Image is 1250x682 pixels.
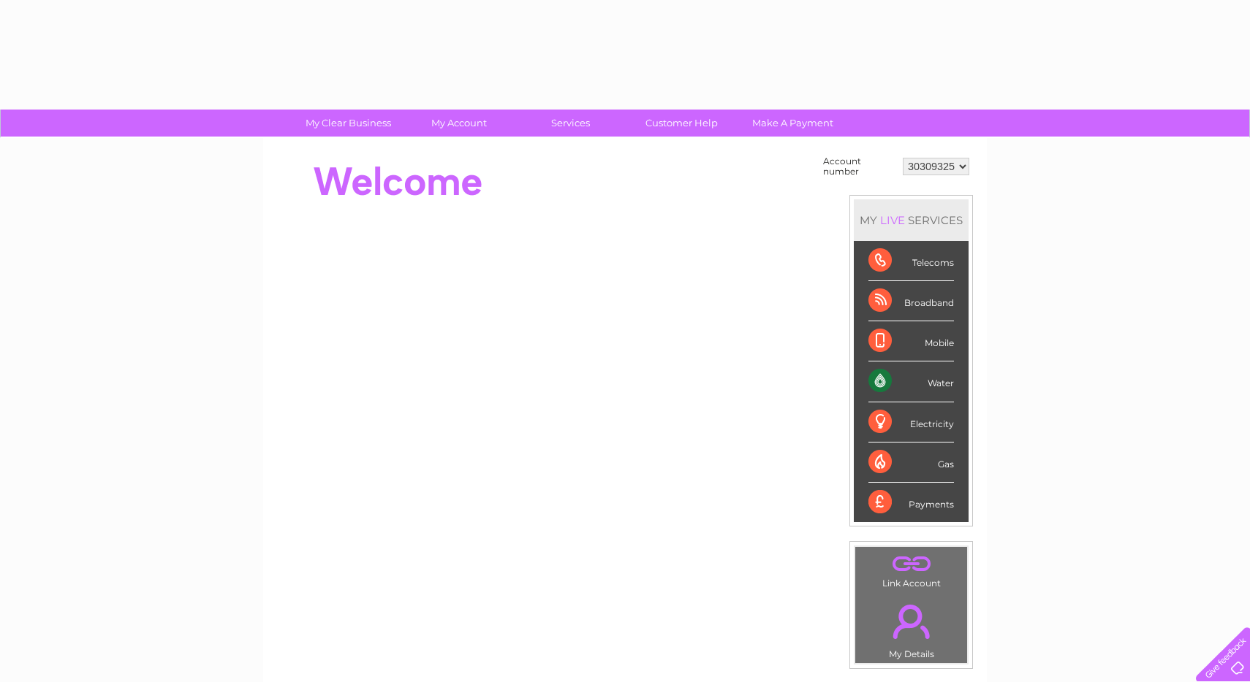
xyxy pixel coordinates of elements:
[854,199,969,241] div: MY SERVICES
[859,596,963,647] a: .
[399,110,520,137] a: My Account
[868,402,954,442] div: Electricity
[288,110,409,137] a: My Clear Business
[868,321,954,361] div: Mobile
[877,213,908,227] div: LIVE
[868,483,954,522] div: Payments
[868,281,954,321] div: Broadband
[855,546,968,592] td: Link Account
[868,361,954,402] div: Water
[868,241,954,281] div: Telecoms
[621,110,742,137] a: Customer Help
[819,153,899,180] td: Account number
[868,442,954,483] div: Gas
[855,592,968,664] td: My Details
[732,110,853,137] a: Make A Payment
[510,110,631,137] a: Services
[859,551,963,576] a: .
